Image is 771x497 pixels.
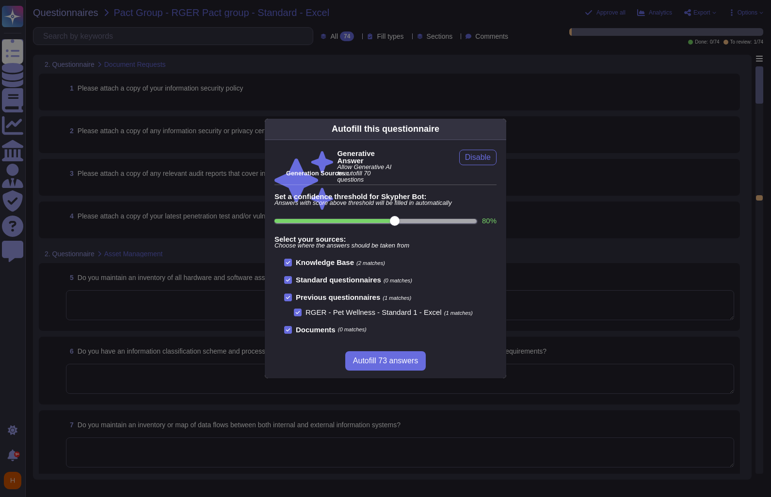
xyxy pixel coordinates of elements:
[345,351,426,371] button: Autofill 73 answers
[353,357,418,365] span: Autofill 73 answers
[274,193,497,200] b: Set a confidence threshold for Skypher Bot:
[337,150,396,164] b: Generative Answer
[338,327,367,332] span: (0 matches)
[274,200,497,206] span: Answers with score above threshold will be filled in automatically
[305,308,442,316] span: RGER - Pet Wellness - Standard 1 - Excel
[296,258,354,266] b: Knowledge Base
[296,326,336,333] b: Documents
[384,278,412,283] span: (0 matches)
[296,293,380,301] b: Previous questionnaires
[332,123,439,136] div: Autofill this questionnaire
[356,260,385,266] span: (2 matches)
[459,150,497,165] button: Disable
[274,235,497,243] b: Select your sources:
[383,295,411,301] span: (1 matches)
[296,276,381,284] b: Standard questionnaires
[274,243,497,249] span: Choose where the answers should be taken from
[482,217,497,224] label: 80 %
[286,170,349,177] b: Generation Sources :
[465,154,491,161] span: Disable
[337,164,396,183] span: Allow Generative AI to autofill 70 questions
[444,310,473,316] span: (1 matches)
